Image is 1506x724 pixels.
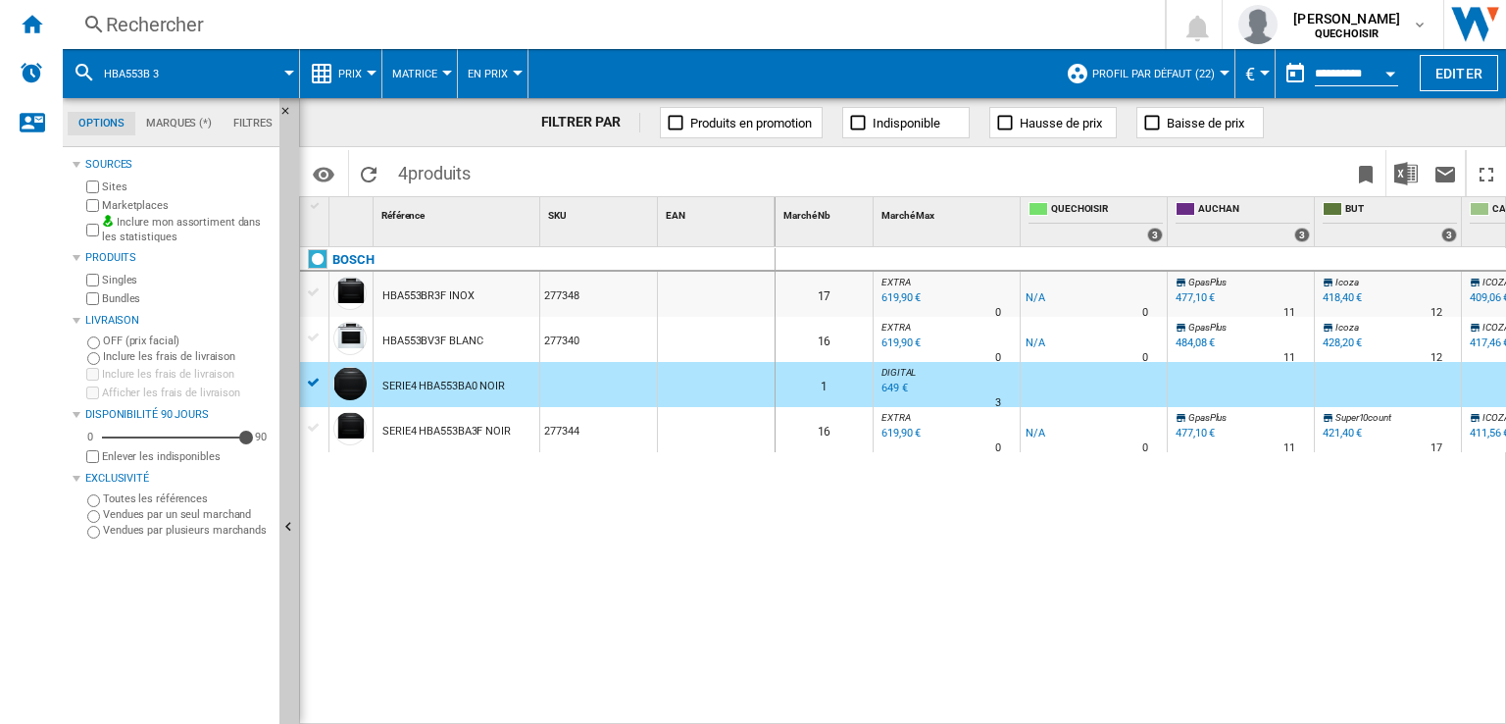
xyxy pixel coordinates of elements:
input: Toutes les références [87,494,100,507]
div: 1 [776,362,873,407]
span: Hausse de prix [1020,116,1102,130]
div: FILTRER PAR [541,113,641,132]
button: Prix [338,49,372,98]
div: Rechercher [106,11,1114,38]
div: 3 offers sold by QUECHOISIR [1147,228,1163,242]
div: 418,40 € [1320,288,1362,308]
span: GpasPlus [1188,277,1227,287]
span: SKU [548,210,567,221]
button: Plein écran [1467,150,1506,196]
b: QUECHOISIR [1315,27,1379,40]
md-slider: Disponibilité [102,428,246,447]
div: 428,20 € [1320,334,1362,353]
span: BUT [1345,202,1457,219]
input: Sites [86,181,99,193]
button: Matrice [392,49,447,98]
span: Produits en promotion [690,116,812,130]
div: SKU Sort None [544,197,657,228]
div: Délai de livraison : 0 jour [995,303,1001,323]
span: Profil par défaut (22) [1092,68,1215,80]
span: Marché Max [881,210,934,221]
md-tab-item: Filtres [223,112,283,135]
button: Télécharger au format Excel [1386,150,1426,196]
label: Inclure les frais de livraison [102,367,272,382]
div: Exclusivité [85,471,272,487]
div: 17 [776,272,873,317]
button: Créer un favoris [1346,150,1385,196]
input: Inclure mon assortiment dans les statistiques [86,218,99,242]
div: Délai de livraison : 11 jours [1283,439,1295,458]
button: Editer [1420,55,1498,91]
div: Disponibilité 90 Jours [85,407,272,423]
div: 16 [776,407,873,452]
div: En Prix [468,49,518,98]
span: Matrice [392,68,437,80]
span: produits [408,163,471,183]
label: Vendues par plusieurs marchands [103,523,272,538]
input: Inclure les frais de livraison [86,368,99,381]
div: Sort None [377,197,539,228]
span: EXTRA [881,277,911,287]
div: SERIE4 HBA553BA0 NOIR [382,364,505,409]
label: Inclure les frais de livraison [103,349,272,364]
div: BUT 3 offers sold by BUT [1319,197,1461,246]
span: En Prix [468,68,508,80]
div: 477,10 € [1176,427,1215,440]
img: mysite-bg-18x18.png [102,215,114,227]
div: N/A [1026,424,1045,443]
div: 484,08 € [1176,336,1215,349]
div: AUCHAN 3 offers sold by AUCHAN [1172,197,1314,246]
button: Envoyer ce rapport par email [1426,150,1465,196]
div: EAN Sort None [662,197,775,228]
div: HBA553BV3F BLANC [382,319,482,364]
label: Inclure mon assortiment dans les statistiques [102,215,272,245]
div: HBA553B 3 [73,49,289,98]
span: DIGITAL [881,367,916,378]
button: Indisponible [842,107,970,138]
label: Sites [102,180,272,194]
div: Référence Sort None [377,197,539,228]
label: Toutes les références [103,491,272,506]
div: 418,40 € [1323,291,1362,304]
div: Délai de livraison : 3 jours [995,393,1001,413]
div: Sort None [878,197,1020,228]
span: QUECHOISIR [1051,202,1163,219]
div: HBA553BR3F INOX [382,274,475,319]
div: Profil par défaut (22) [1066,49,1225,98]
div: Produits [85,250,272,266]
div: 277348 [540,272,657,317]
button: Open calendar [1373,53,1408,88]
div: Mise à jour : jeudi 4 septembre 2025 19:52 [878,288,921,308]
div: 428,20 € [1323,336,1362,349]
div: Mise à jour : jeudi 4 septembre 2025 19:52 [878,334,921,353]
div: Sort None [662,197,775,228]
div: 3 offers sold by BUT [1441,228,1457,242]
button: Hausse de prix [989,107,1117,138]
input: Bundles [86,292,99,305]
input: Inclure les frais de livraison [87,352,100,365]
button: Profil par défaut (22) [1092,49,1225,98]
label: Vendues par un seul marchand [103,507,272,522]
div: QUECHOISIR 3 offers sold by QUECHOISIR [1025,197,1167,246]
span: EAN [666,210,685,221]
div: Délai de livraison : 11 jours [1283,348,1295,368]
label: Bundles [102,291,272,306]
div: 3 offers sold by AUCHAN [1294,228,1310,242]
label: Afficher les frais de livraison [102,386,272,400]
div: SERIE4 HBA553BA3F NOIR [382,409,511,454]
div: Délai de livraison : 12 jours [1431,348,1442,368]
div: Délai de livraison : 0 jour [1142,303,1148,323]
label: Marketplaces [102,198,272,213]
input: Vendues par un seul marchand [87,510,100,523]
button: Recharger [349,150,388,196]
div: 484,08 € [1173,334,1215,353]
div: 0 [82,430,98,444]
div: 277340 [540,317,657,362]
button: md-calendar [1276,54,1315,93]
span: Indisponible [873,116,940,130]
button: Produits en promotion [660,107,823,138]
div: 421,40 € [1323,427,1362,440]
span: EXTRA [881,412,911,423]
span: € [1245,64,1255,84]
